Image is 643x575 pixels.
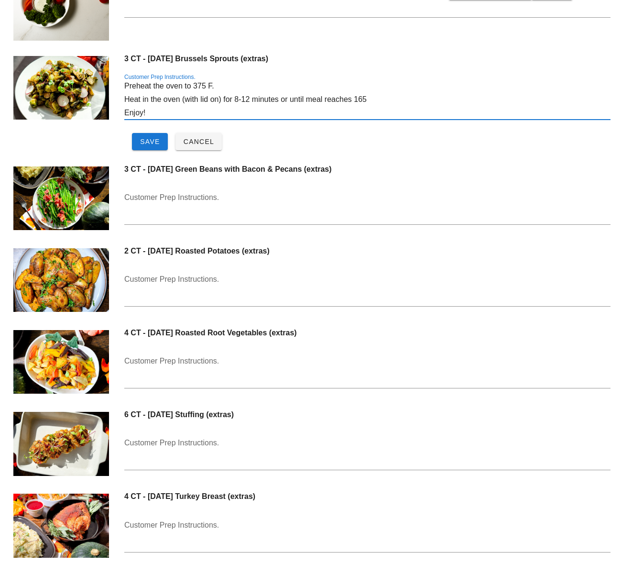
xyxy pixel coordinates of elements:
[124,246,610,255] h4: 2 CT - [DATE] Roasted Potatoes (extras)
[183,138,215,145] span: Cancel
[124,165,610,174] h4: 3 CT - [DATE] Green Beans with Bacon & Pecans (extras)
[140,138,160,145] span: Save
[124,328,610,337] h4: 4 CT - [DATE] Roasted Root Vegetables (extras)
[124,54,610,63] h4: 3 CT - [DATE] Brussels Sprouts (extras)
[124,74,196,81] label: Customer Prep Instructions.
[175,133,222,150] button: Cancel
[124,492,610,501] h4: 4 CT - [DATE] Turkey Breast (extras)
[124,410,610,419] h4: 6 CT - [DATE] Stuffing (extras)
[132,133,168,150] button: Save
